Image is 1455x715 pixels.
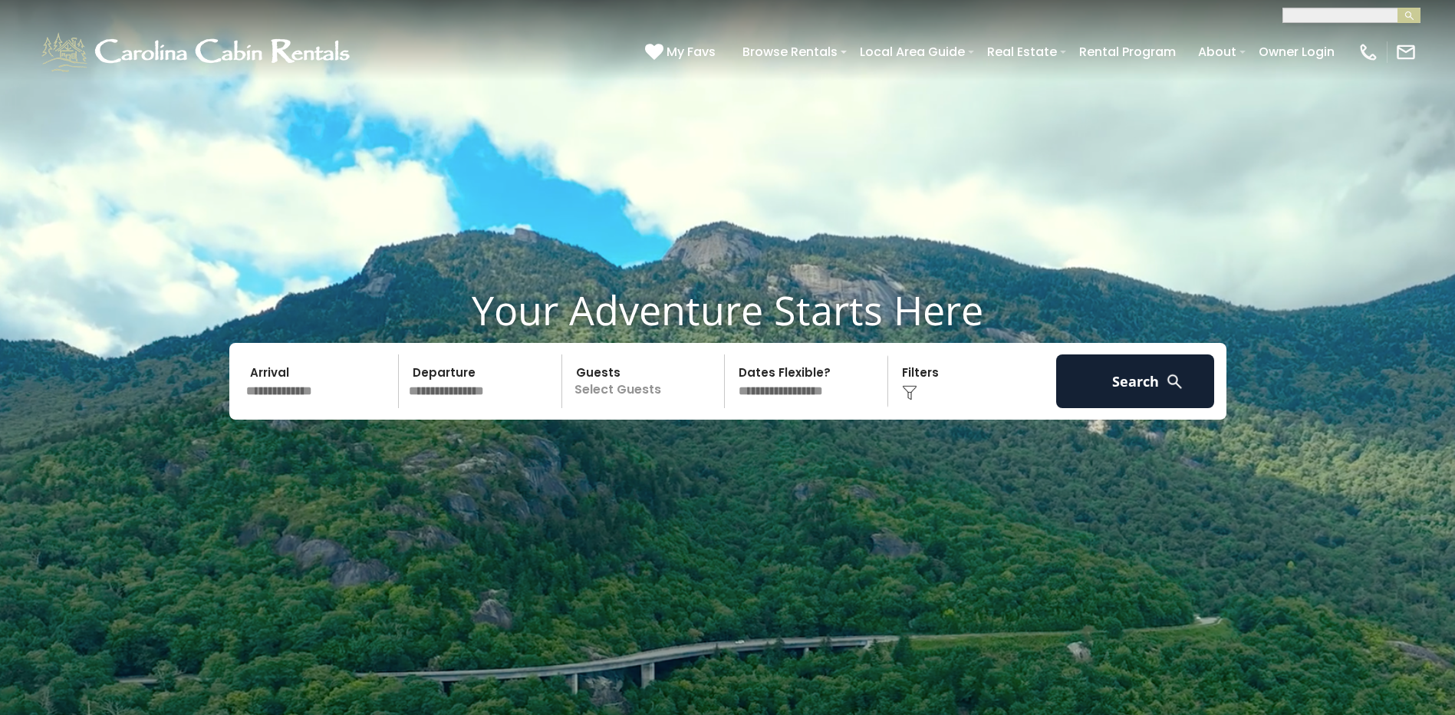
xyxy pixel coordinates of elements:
[1358,41,1379,63] img: phone-regular-white.png
[567,354,725,408] p: Select Guests
[1190,38,1244,65] a: About
[735,38,845,65] a: Browse Rentals
[902,385,917,400] img: filter--v1.png
[38,29,357,75] img: White-1-1-2.png
[1071,38,1183,65] a: Rental Program
[1395,41,1417,63] img: mail-regular-white.png
[1251,38,1342,65] a: Owner Login
[852,38,973,65] a: Local Area Guide
[645,42,719,62] a: My Favs
[979,38,1065,65] a: Real Estate
[1165,372,1184,391] img: search-regular-white.png
[667,42,716,61] span: My Favs
[1056,354,1215,408] button: Search
[12,286,1443,334] h1: Your Adventure Starts Here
